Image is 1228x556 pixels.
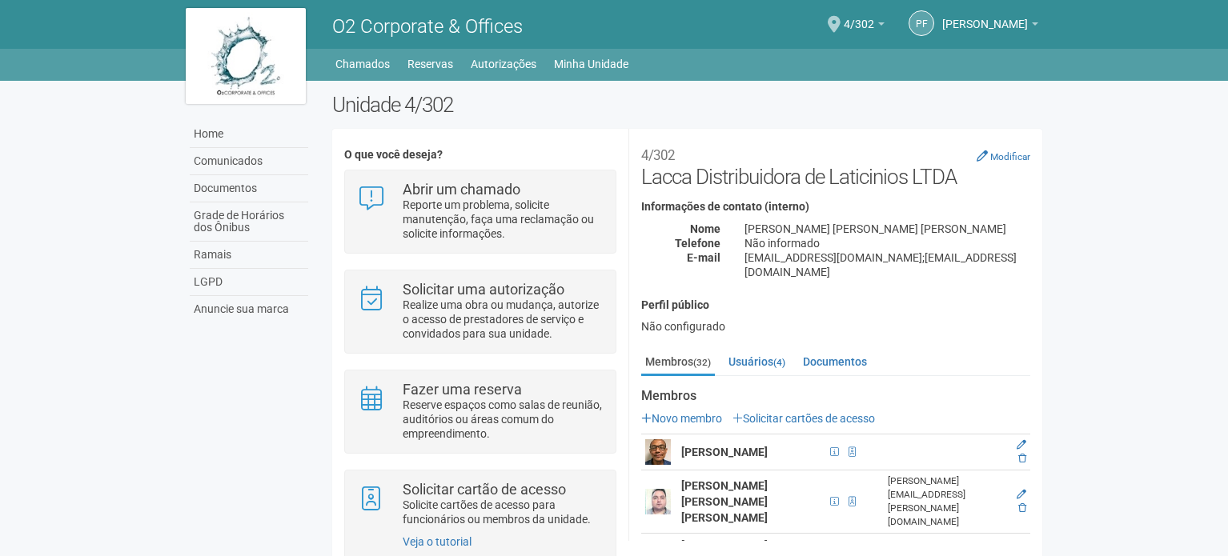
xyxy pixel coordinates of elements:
strong: Fazer uma reserva [403,381,522,398]
strong: [PERSON_NAME] [PERSON_NAME] [PERSON_NAME] [681,479,768,524]
div: Não configurado [641,319,1030,334]
a: Solicitar uma autorização Realize uma obra ou mudança, autorize o acesso de prestadores de serviç... [357,282,603,341]
span: O2 Corporate & Offices [332,15,523,38]
h4: Informações de contato (interno) [641,201,1030,213]
h2: Unidade 4/302 [332,93,1042,117]
img: user.png [645,489,671,514]
strong: Nome [690,222,720,235]
a: PF [909,10,934,36]
h4: O que você deseja? [344,149,616,161]
span: 4/302 [844,2,874,30]
a: LGPD [190,269,308,296]
a: Editar membro [1017,541,1026,552]
div: [PERSON_NAME] [PERSON_NAME] [PERSON_NAME] [732,222,1042,236]
a: Chamados [335,53,390,75]
small: 4/302 [641,147,675,163]
strong: [PERSON_NAME] [681,446,768,458]
a: Documentos [799,350,871,374]
p: Reserve espaços como salas de reunião, auditórios ou áreas comum do empreendimento. [403,398,604,441]
span: PRISCILLA FREITAS [942,2,1028,30]
div: [PERSON_NAME][EMAIL_ADDRESS][PERSON_NAME][DOMAIN_NAME] [888,474,1007,529]
a: Usuários(4) [724,350,789,374]
small: Modificar [990,151,1030,162]
a: Fazer uma reserva Reserve espaços como salas de reunião, auditórios ou áreas comum do empreendime... [357,382,603,441]
p: Realize uma obra ou mudança, autorize o acesso de prestadores de serviço e convidados para sua un... [403,298,604,341]
a: 4/302 [844,20,885,33]
strong: E-mail [687,251,720,264]
a: Documentos [190,175,308,202]
a: Modificar [977,150,1030,162]
strong: Solicitar uma autorização [403,281,564,298]
strong: Telefone [675,237,720,250]
a: Excluir membro [1018,502,1026,514]
a: Excluir membro [1018,453,1026,464]
a: Editar membro [1017,489,1026,500]
a: Solicitar cartão de acesso Solicite cartões de acesso para funcionários ou membros da unidade. [357,482,603,526]
a: Minha Unidade [554,53,628,75]
a: Anuncie sua marca [190,296,308,322]
a: Abrir um chamado Reporte um problema, solicite manutenção, faça uma reclamação ou solicite inform... [357,182,603,241]
a: Membros(32) [641,350,715,376]
strong: Abrir um chamado [403,181,520,198]
strong: Solicitar cartão de acesso [403,481,566,498]
div: [EMAIL_ADDRESS][DOMAIN_NAME];[EMAIL_ADDRESS][DOMAIN_NAME] [732,250,1042,279]
p: Solicite cartões de acesso para funcionários ou membros da unidade. [403,498,604,526]
a: Home [190,121,308,148]
img: logo.jpg [186,8,306,104]
a: Reservas [407,53,453,75]
img: user.png [645,439,671,465]
a: Comunicados [190,148,308,175]
h2: Lacca Distribuidora de Laticinios LTDA [641,141,1030,189]
a: Veja o tutorial [403,535,472,548]
div: Não informado [732,236,1042,250]
a: [PERSON_NAME] [942,20,1038,33]
small: (32) [693,357,711,368]
a: Autorizações [471,53,536,75]
small: (4) [773,357,785,368]
a: Grade de Horários dos Ônibus [190,202,308,242]
a: Solicitar cartões de acesso [732,412,875,425]
a: Editar membro [1017,439,1026,450]
strong: Membros [641,389,1030,403]
p: Reporte um problema, solicite manutenção, faça uma reclamação ou solicite informações. [403,198,604,241]
h4: Perfil público [641,299,1030,311]
a: Ramais [190,242,308,269]
a: Novo membro [641,412,722,425]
